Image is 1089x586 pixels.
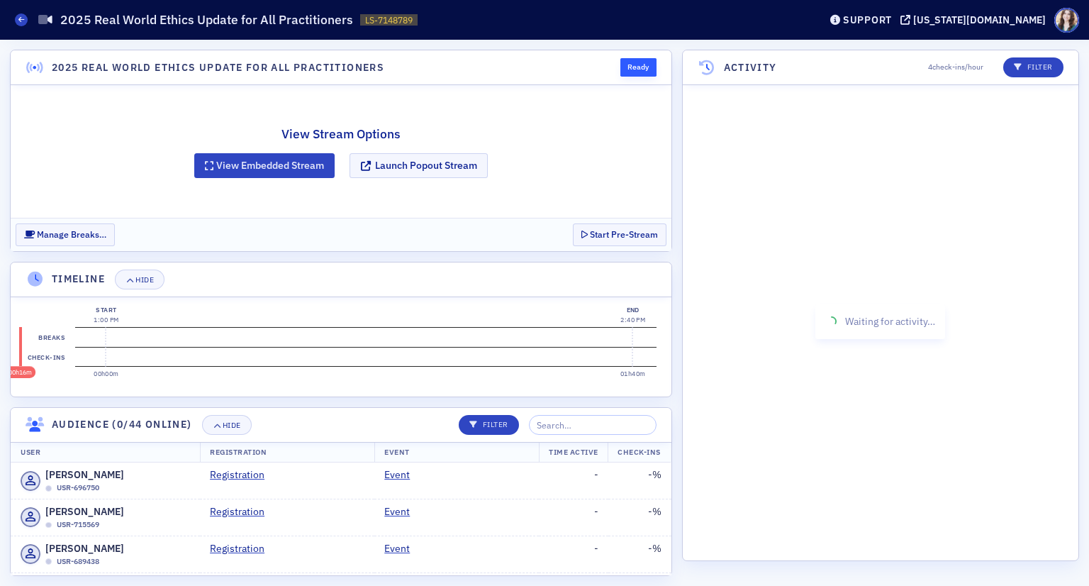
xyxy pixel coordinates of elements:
button: Hide [202,415,252,435]
span: USR-715569 [57,519,99,531]
div: Hide [223,421,241,429]
a: Event [384,504,420,519]
td: - % [608,536,671,573]
div: Ready [620,58,657,77]
th: Check-Ins [608,442,671,463]
h2: View Stream Options [194,125,488,143]
span: Profile [1054,8,1079,33]
button: [US_STATE][DOMAIN_NAME] [900,15,1051,25]
span: USR-696750 [57,482,99,494]
p: Filter [1014,62,1053,73]
h1: 2025 Real World Ethics Update for All Practitioners [60,11,353,28]
td: - [539,463,608,499]
label: Check-ins [25,348,67,367]
div: Start [94,305,118,315]
button: Hide [115,270,164,289]
h4: 2025 Real World Ethics Update for All Practitioners [52,60,384,75]
td: - % [608,499,671,536]
span: [PERSON_NAME] [45,504,124,519]
td: - % [608,463,671,499]
time: 00h00m [94,370,119,377]
time: -00h16m [6,368,32,376]
span: [PERSON_NAME] [45,541,124,556]
a: Event [384,468,420,482]
h4: Audience (0/44 online) [52,417,192,432]
th: Time Active [539,442,608,463]
th: User [11,442,200,463]
p: Filter [469,419,508,431]
th: Event [374,442,539,463]
span: USR-689438 [57,556,99,568]
button: Filter [1003,57,1063,77]
button: Launch Popout Stream [350,153,488,178]
time: 1:00 PM [94,316,118,324]
div: [US_STATE][DOMAIN_NAME] [913,13,1046,26]
div: Offline [45,558,52,565]
div: Support [843,13,892,26]
a: Registration [210,468,275,482]
a: Registration [210,541,275,556]
td: - [539,499,608,536]
a: Registration [210,504,275,519]
button: Start Pre-Stream [573,223,666,245]
button: Manage Breaks… [16,223,115,245]
time: 2:40 PM [620,316,645,324]
div: Hide [135,276,154,284]
div: End [620,305,645,315]
a: Event [384,541,420,556]
div: Offline [45,485,52,492]
span: [PERSON_NAME] [45,468,124,482]
h4: Activity [724,60,777,75]
button: View Embedded Stream [194,153,335,178]
div: Offline [45,522,52,529]
th: Registration [200,442,374,463]
span: LS-7148789 [365,14,413,26]
button: Filter [459,415,519,435]
time: 01h40m [620,370,646,377]
td: - [539,536,608,573]
h4: Timeline [52,272,105,287]
span: 4 check-ins/hour [928,62,983,73]
label: Breaks [36,328,68,348]
input: Search… [529,415,657,435]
